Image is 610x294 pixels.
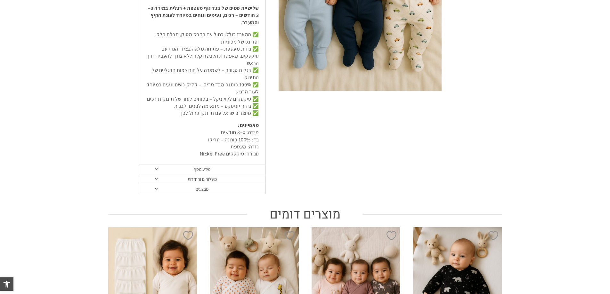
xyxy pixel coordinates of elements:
a: משלוחים והחזרות [139,174,265,184]
p: ✅ המארז כולל: כחול עם הדפס מסוק, תכלת חלק, ופרינט של מכוניות ✅ גזרת מעטפת – פתיחה מלאה בצידי הגוף... [145,31,259,117]
strong: מאפיינים: [238,122,259,129]
strong: שלישיית סטים של בגד גוף מעטפת + רגלית במידה 0–3 חודשים – רכים, נעימים ונוחים במיוחד לעונת הקיץ וה... [148,5,259,26]
span: מוצרים דומים [270,207,340,222]
p: מידה: 0–3 חודשים בד: 100% כותנה – טריקו גזרה: מעטפת סגירה: טיקטקים Nickel Free [145,122,259,158]
a: מידע נוסף [139,164,265,174]
a: מבצעים [139,184,265,194]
